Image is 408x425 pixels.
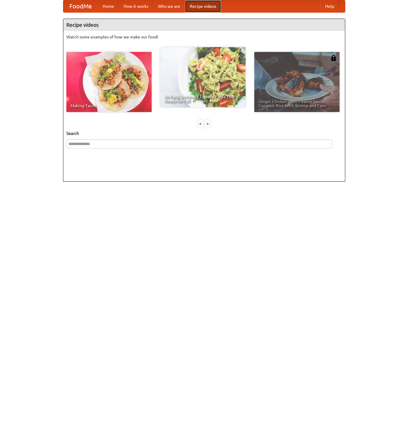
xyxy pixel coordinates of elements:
a: FoodMe [63,0,98,12]
h4: Recipe videos [63,19,345,31]
a: Help [320,0,339,12]
p: Watch some examples of how we make our food! [66,34,342,40]
div: » [205,120,210,127]
span: An Easy, Summery Tomato Pasta That's Ready for Fall [165,95,241,103]
img: 483408.png [331,55,337,61]
a: An Easy, Summery Tomato Pasta That's Ready for Fall [160,47,246,107]
a: Home [98,0,119,12]
div: « [198,120,203,127]
a: Who we are [153,0,185,12]
span: Making Tacos [71,104,147,108]
h5: Search [66,130,342,136]
a: How it works [119,0,153,12]
a: Recipe videos [185,0,221,12]
a: Making Tacos [66,52,152,112]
